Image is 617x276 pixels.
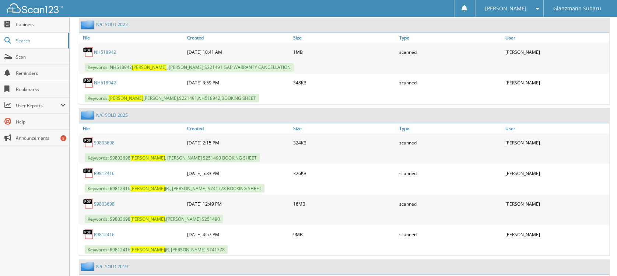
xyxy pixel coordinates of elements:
div: 348KB [291,75,397,90]
div: 1MB [291,45,397,59]
div: [PERSON_NAME] [503,196,609,211]
a: User [503,123,609,133]
a: N/C SOLD 2022 [96,21,128,28]
div: scanned [397,227,503,241]
div: 5 [60,135,66,141]
img: folder2.png [81,262,96,271]
a: User [503,33,609,43]
a: N/C SOLD 2019 [96,263,128,269]
a: Size [291,33,397,43]
img: PDF.png [83,167,94,178]
span: Help [16,119,66,125]
div: 9MB [291,227,397,241]
a: R9812416 [94,170,115,176]
a: NH518942 [94,49,116,55]
div: [PERSON_NAME] [503,135,609,150]
img: PDF.png [83,46,94,57]
span: [PERSON_NAME] [130,216,165,222]
span: Cabinets [16,21,66,28]
a: File [79,123,185,133]
img: folder2.png [81,20,96,29]
span: [PERSON_NAME] [130,185,165,191]
div: [DATE] 3:59 PM [185,75,291,90]
div: scanned [397,196,503,211]
div: scanned [397,135,503,150]
div: [DATE] 4:57 PM [185,227,291,241]
span: User Reports [16,102,60,109]
span: Keywords: S9803698 , [PERSON_NAME] S251490 BOOKING SHEET [85,153,260,162]
span: Keywords: R9812416 JR, [PERSON_NAME] S241778 [85,245,228,254]
div: 326KB [291,165,397,180]
div: [DATE] 5:33 PM [185,165,291,180]
div: [DATE] 12:49 PM [185,196,291,211]
a: Created [185,123,291,133]
div: scanned [397,165,503,180]
div: scanned [397,75,503,90]
a: R9812416 [94,231,115,237]
iframe: Chat Widget [580,241,617,276]
a: Type [397,123,503,133]
a: NH518942 [94,80,116,86]
img: PDF.png [83,198,94,209]
div: [PERSON_NAME] [503,75,609,90]
span: [PERSON_NAME] [130,154,165,161]
img: scan123-logo-white.svg [7,3,63,13]
span: [PERSON_NAME] [485,6,526,11]
div: [DATE] 2:15 PM [185,135,291,150]
div: [PERSON_NAME] [503,227,609,241]
span: [PERSON_NAME] [132,64,166,70]
span: Bookmarks [16,86,66,92]
img: PDF.png [83,77,94,88]
a: S9803698 [94,139,115,146]
span: Scan [16,54,66,60]
span: [PERSON_NAME] [130,246,165,252]
a: N/C SOLD 2025 [96,112,128,118]
div: [PERSON_NAME] [503,165,609,180]
span: Glanzmann Subaru [553,6,601,11]
img: PDF.png [83,137,94,148]
span: Keywords: NH518942 , [PERSON_NAME] S221491 GAP WARRANTY CANCELLATION [85,63,294,71]
div: 16MB [291,196,397,211]
span: Keywords: R9812416 JR., [PERSON_NAME] S241778 BOOKING SHEET [85,184,264,192]
span: Reminders [16,70,66,76]
a: File [79,33,185,43]
span: Keywords: S9803698 ,[PERSON_NAME] S251490 [85,214,223,223]
span: Keywords: [PERSON_NAME],S221491,NH518942,BOOKING SHEET [85,94,259,102]
div: [PERSON_NAME] [503,45,609,59]
img: folder2.png [81,110,96,119]
img: PDF.png [83,228,94,240]
span: Search [16,38,64,44]
div: [DATE] 10:41 AM [185,45,291,59]
a: S9803698 [94,200,115,207]
a: Created [185,33,291,43]
div: scanned [397,45,503,59]
span: [PERSON_NAME] [109,95,143,101]
div: 324KB [291,135,397,150]
a: Size [291,123,397,133]
span: Announcements [16,135,66,141]
a: Type [397,33,503,43]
